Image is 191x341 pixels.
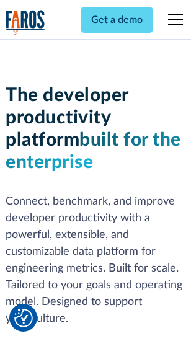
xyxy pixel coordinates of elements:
[6,84,185,174] h1: The developer productivity platform
[6,131,181,172] span: built for the enterprise
[14,309,33,327] img: Revisit consent button
[161,5,185,35] div: menu
[6,193,185,327] p: Connect, benchmark, and improve developer productivity with a powerful, extensible, and customiza...
[6,10,45,35] a: home
[6,10,45,35] img: Logo of the analytics and reporting company Faros.
[14,309,33,327] button: Cookie Settings
[81,7,153,33] a: Get a demo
